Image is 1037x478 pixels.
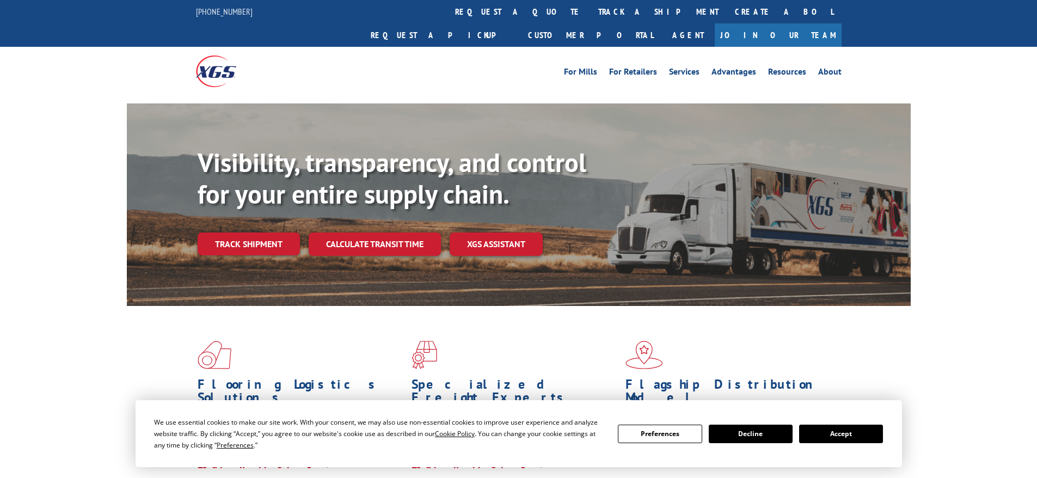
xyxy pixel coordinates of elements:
[412,341,437,369] img: xgs-icon-focused-on-flooring-red
[564,68,597,79] a: For Mills
[768,68,806,79] a: Resources
[435,429,475,438] span: Cookie Policy
[136,400,902,467] div: Cookie Consent Prompt
[198,145,586,211] b: Visibility, transparency, and control for your entire supply chain.
[309,232,441,256] a: Calculate transit time
[618,425,702,443] button: Preferences
[363,23,520,47] a: Request a pickup
[198,458,333,471] a: Learn More >
[609,68,657,79] a: For Retailers
[715,23,842,47] a: Join Our Team
[196,6,253,17] a: [PHONE_NUMBER]
[217,440,254,450] span: Preferences
[412,378,617,409] h1: Specialized Freight Experts
[412,458,547,471] a: Learn More >
[198,341,231,369] img: xgs-icon-total-supply-chain-intelligence-red
[661,23,715,47] a: Agent
[625,341,663,369] img: xgs-icon-flagship-distribution-model-red
[711,68,756,79] a: Advantages
[198,232,300,255] a: Track shipment
[669,68,699,79] a: Services
[450,232,543,256] a: XGS ASSISTANT
[520,23,661,47] a: Customer Portal
[154,416,605,451] div: We use essential cookies to make our site work. With your consent, we may also use non-essential ...
[818,68,842,79] a: About
[799,425,883,443] button: Accept
[625,378,831,409] h1: Flagship Distribution Model
[198,378,403,409] h1: Flooring Logistics Solutions
[709,425,793,443] button: Decline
